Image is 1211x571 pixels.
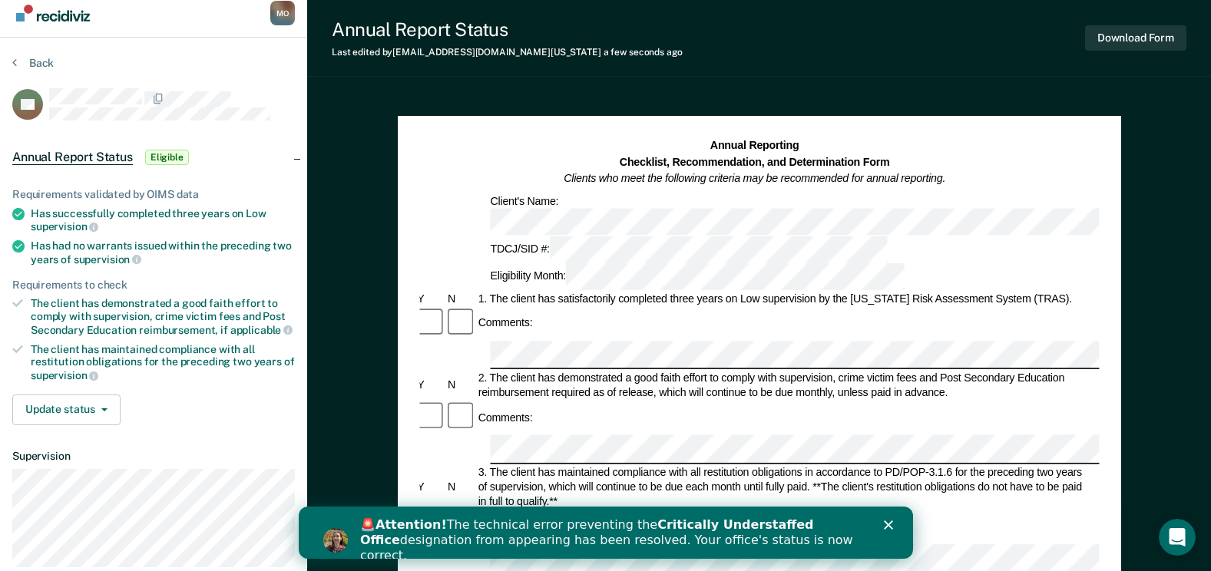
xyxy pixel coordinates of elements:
div: Y [415,378,445,393]
button: Update status [12,394,121,425]
div: TDCJ/SID #: [488,236,890,263]
div: Annual Report Status [332,18,683,41]
span: supervision [31,220,98,233]
button: Download Form [1085,25,1186,51]
div: Requirements to check [12,279,295,292]
span: Eligible [145,150,189,165]
div: Y [415,480,445,494]
b: Attention! [77,11,148,25]
div: The client has demonstrated a good faith effort to comply with supervision, crime victim fees and... [31,297,295,336]
button: Back [12,56,54,70]
div: Eligibility Month: [488,263,906,290]
div: N [445,378,476,393]
iframe: Intercom live chat banner [299,507,913,559]
div: Requirements validated by OIMS data [12,188,295,201]
div: Last edited by [EMAIL_ADDRESS][DOMAIN_NAME][US_STATE] [332,47,683,58]
div: 🚨 The technical error preventing the designation from appearing has been resolved. Your office's ... [61,11,565,57]
div: N [445,480,476,494]
button: Profile dropdown button [270,1,295,25]
div: Y [415,292,445,306]
div: 1. The client has satisfactorily completed three years on Low supervision by the [US_STATE] Risk ... [475,292,1094,306]
strong: Annual Reporting [710,139,799,151]
div: Has successfully completed three years on Low [31,207,295,233]
em: Clients who meet the following criteria may be recommended for annual reporting. [564,172,945,184]
dt: Supervision [12,450,295,463]
div: The client has maintained compliance with all restitution obligations for the preceding two years of [31,343,295,382]
div: N [445,292,476,306]
span: applicable [230,324,293,336]
span: Annual Report Status [12,150,133,165]
span: a few seconds ago [604,47,683,58]
div: M O [270,1,295,25]
div: Comments: [475,316,534,331]
div: Has had no warrants issued within the preceding two years of [31,239,295,266]
iframe: Intercom live chat [1159,519,1196,556]
div: Close [585,14,601,23]
div: 2. The client has demonstrated a good faith effort to comply with supervision, crime victim fees ... [475,371,1094,400]
span: supervision [74,253,141,266]
strong: Checklist, Recommendation, and Determination Form [620,156,890,168]
div: 3. The client has maintained compliance with all restitution obligations in accordance to PD/POP-... [475,465,1094,509]
img: Recidiviz [16,5,90,21]
div: Comments: [475,411,534,425]
b: Critically Understaffed Office [61,11,515,41]
span: supervision [31,369,98,381]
